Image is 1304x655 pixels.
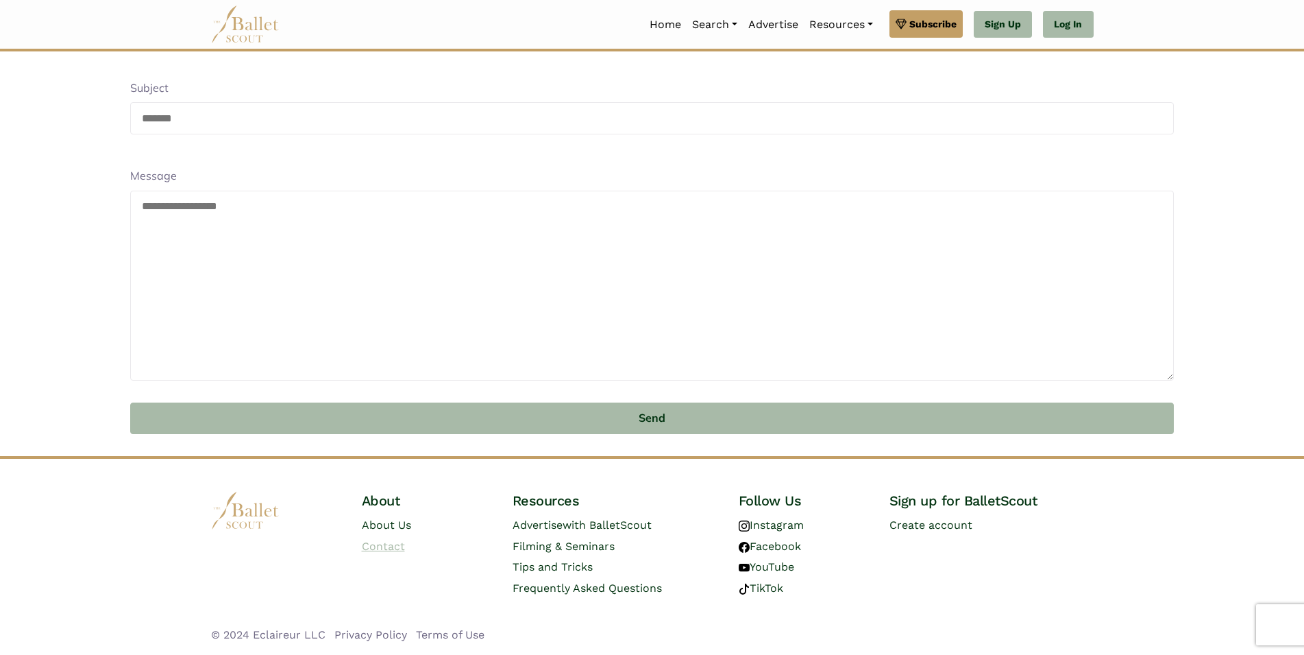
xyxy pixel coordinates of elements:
h4: About [362,492,491,510]
a: Terms of Use [416,628,484,641]
a: Filming & Seminars [513,540,615,553]
a: YouTube [739,560,794,573]
img: tiktok logo [739,584,750,595]
a: Contact [362,540,405,553]
li: © 2024 Eclaireur LLC [211,626,325,644]
a: Subscribe [889,10,963,38]
a: Tips and Tricks [513,560,593,573]
span: Subscribe [909,16,957,32]
a: About Us [362,519,411,532]
div: Message [130,156,1173,191]
a: Instagram [739,519,804,532]
h4: Follow Us [739,492,868,510]
button: Send [130,403,1173,435]
a: Sign Up [974,11,1032,38]
a: Create account [889,519,972,532]
a: TikTok [739,582,783,595]
a: Home [644,10,687,39]
a: Advertise [743,10,804,39]
span: with BalletScout [563,519,652,532]
img: instagram logo [739,521,750,532]
img: facebook logo [739,542,750,553]
div: Subject [130,69,1173,103]
h4: Sign up for BalletScout [889,492,1094,510]
a: Search [687,10,743,39]
a: Frequently Asked Questions [513,582,662,595]
a: Advertisewith BalletScout [513,519,652,532]
img: gem.svg [896,16,907,32]
h4: Resources [513,492,717,510]
img: logo [211,492,280,529]
a: Resources [804,10,878,39]
a: Privacy Policy [334,628,407,641]
a: Log In [1043,11,1093,38]
a: Facebook [739,540,801,553]
img: youtube logo [739,562,750,573]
